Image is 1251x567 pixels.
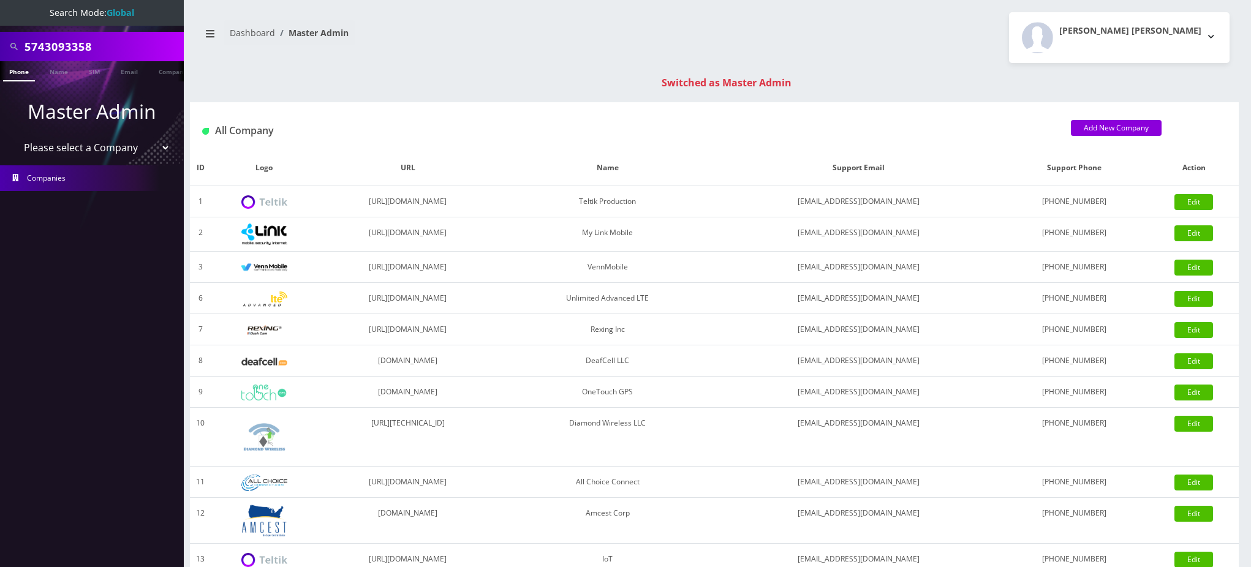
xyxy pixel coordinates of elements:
span: Search Mode: [50,7,134,18]
button: [PERSON_NAME] [PERSON_NAME] [1009,12,1230,63]
img: All Choice Connect [241,475,287,491]
td: [PHONE_NUMBER] [1000,408,1149,467]
a: Edit [1174,385,1213,400]
td: [URL][DOMAIN_NAME] [317,314,498,345]
td: OneTouch GPS [498,377,717,408]
a: Edit [1174,260,1213,276]
td: [PHONE_NUMBER] [1000,217,1149,252]
img: Amcest Corp [241,504,287,537]
img: Rexing Inc [241,325,287,336]
img: DeafCell LLC [241,358,287,366]
th: Support Phone [1000,150,1149,186]
a: Dashboard [230,27,275,39]
td: [EMAIL_ADDRESS][DOMAIN_NAME] [717,314,1000,345]
td: [PHONE_NUMBER] [1000,186,1149,217]
td: [URL][DOMAIN_NAME] [317,217,498,252]
td: Amcest Corp [498,498,717,544]
td: [EMAIL_ADDRESS][DOMAIN_NAME] [717,377,1000,408]
th: URL [317,150,498,186]
td: [PHONE_NUMBER] [1000,252,1149,283]
span: Companies [27,173,66,183]
td: [PHONE_NUMBER] [1000,283,1149,314]
td: [DOMAIN_NAME] [317,498,498,544]
a: Edit [1174,291,1213,307]
td: 12 [190,498,211,544]
td: [DOMAIN_NAME] [317,345,498,377]
td: [URL][DOMAIN_NAME] [317,186,498,217]
nav: breadcrumb [199,20,705,55]
td: [PHONE_NUMBER] [1000,377,1149,408]
td: Unlimited Advanced LTE [498,283,717,314]
td: [PHONE_NUMBER] [1000,345,1149,377]
th: Logo [211,150,317,186]
a: Edit [1174,225,1213,241]
td: [EMAIL_ADDRESS][DOMAIN_NAME] [717,408,1000,467]
img: Unlimited Advanced LTE [241,291,287,307]
a: Edit [1174,506,1213,522]
td: [PHONE_NUMBER] [1000,498,1149,544]
td: [EMAIL_ADDRESS][DOMAIN_NAME] [717,283,1000,314]
a: Edit [1174,416,1213,432]
h2: [PERSON_NAME] [PERSON_NAME] [1059,26,1201,36]
td: 2 [190,217,211,252]
td: [DOMAIN_NAME] [317,377,498,408]
a: Edit [1174,322,1213,338]
td: [URL][DOMAIN_NAME] [317,283,498,314]
img: VennMobile [241,263,287,272]
th: ID [190,150,211,186]
td: [URL][DOMAIN_NAME] [317,467,498,498]
li: Master Admin [275,26,349,39]
td: 10 [190,408,211,467]
td: [URL][DOMAIN_NAME] [317,252,498,283]
a: SIM [83,61,106,80]
td: VennMobile [498,252,717,283]
a: Edit [1174,475,1213,490]
td: All Choice Connect [498,467,717,498]
th: Support Email [717,150,1000,186]
div: Switched as Master Admin [202,75,1251,90]
td: DeafCell LLC [498,345,717,377]
img: OneTouch GPS [241,385,287,400]
a: Edit [1174,353,1213,369]
th: Name [498,150,717,186]
img: IoT [241,553,287,567]
td: 9 [190,377,211,408]
td: 1 [190,186,211,217]
td: [EMAIL_ADDRESS][DOMAIN_NAME] [717,252,1000,283]
td: [PHONE_NUMBER] [1000,314,1149,345]
td: Rexing Inc [498,314,717,345]
td: [EMAIL_ADDRESS][DOMAIN_NAME] [717,217,1000,252]
a: Email [115,61,144,80]
img: Teltik Production [241,195,287,209]
td: 7 [190,314,211,345]
a: Edit [1174,194,1213,210]
img: My Link Mobile [241,223,287,245]
td: 8 [190,345,211,377]
td: Diamond Wireless LLC [498,408,717,467]
img: All Company [202,128,209,135]
td: 6 [190,283,211,314]
input: Search All Companies [25,35,181,58]
td: My Link Mobile [498,217,717,252]
td: [EMAIL_ADDRESS][DOMAIN_NAME] [717,186,1000,217]
td: [URL][TECHNICAL_ID] [317,408,498,467]
a: Name [43,61,74,80]
a: Add New Company [1071,120,1162,136]
td: [EMAIL_ADDRESS][DOMAIN_NAME] [717,467,1000,498]
td: 11 [190,467,211,498]
td: Teltik Production [498,186,717,217]
td: [EMAIL_ADDRESS][DOMAIN_NAME] [717,345,1000,377]
img: Diamond Wireless LLC [241,414,287,460]
h1: All Company [202,125,1053,137]
td: [EMAIL_ADDRESS][DOMAIN_NAME] [717,498,1000,544]
a: Company [153,61,194,80]
td: [PHONE_NUMBER] [1000,467,1149,498]
th: Action [1149,150,1239,186]
a: Phone [3,61,35,81]
strong: Global [107,7,134,18]
td: 3 [190,252,211,283]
